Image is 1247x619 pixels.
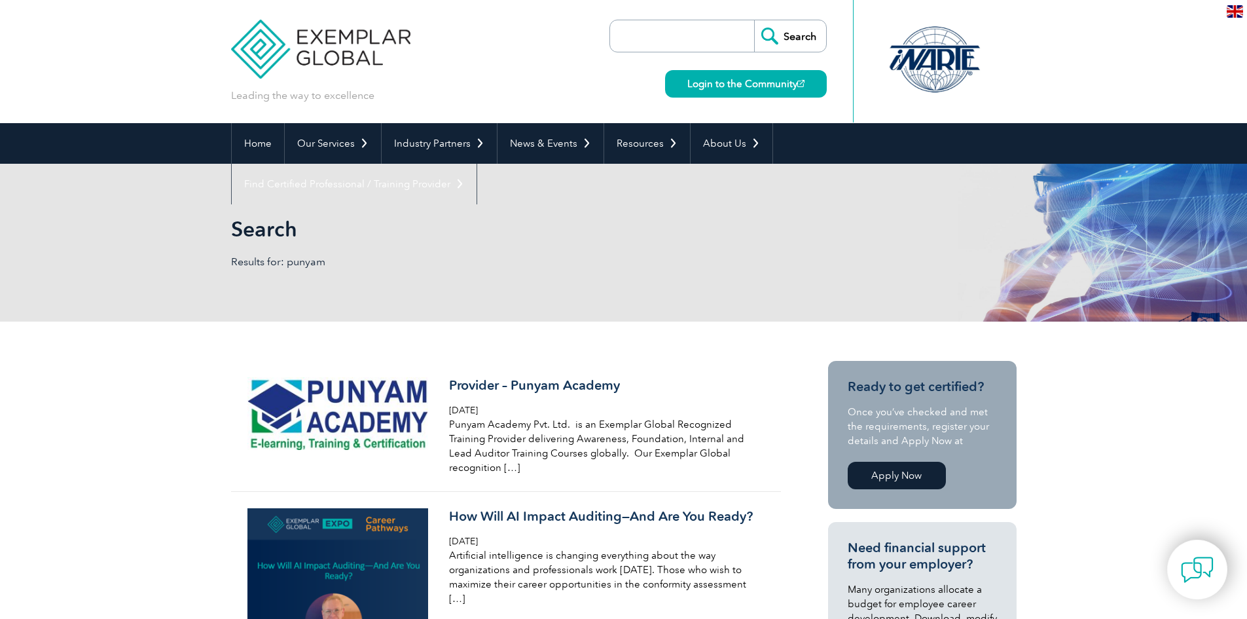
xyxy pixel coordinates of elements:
a: Industry Partners [382,123,497,164]
a: Provider – Punyam Academy [DATE] Punyam Academy Pvt. Ltd. is an Exemplar Global Recognized Traini... [231,361,781,492]
p: Results for: punyam [231,255,624,269]
h3: Provider – Punyam Academy [449,377,759,394]
p: Punyam Academy Pvt. Ltd. is an Exemplar Global Recognized Training Provider delivering Awareness,... [449,417,759,475]
a: Resources [604,123,690,164]
span: [DATE] [449,536,478,547]
h3: Need financial support from your employer? [848,540,997,572]
a: Login to the Community [665,70,827,98]
a: Home [232,123,284,164]
a: News & Events [497,123,604,164]
input: Search [754,20,826,52]
p: Leading the way to excellence [231,88,374,103]
h1: Search [231,216,734,242]
span: [DATE] [449,405,478,416]
img: contact-chat.png [1181,553,1214,586]
h3: Ready to get certified? [848,379,997,395]
h3: How Will AI Impact Auditing—And Are You Ready? [449,508,759,525]
img: open_square.png [797,80,804,87]
a: Apply Now [848,462,946,489]
img: PunyamAcademy.com_logo-300x120.jpg [247,377,429,450]
a: Our Services [285,123,381,164]
p: Once you’ve checked and met the requirements, register your details and Apply Now at [848,405,997,448]
a: Find Certified Professional / Training Provider [232,164,477,204]
p: Artificial intelligence is changing everything about the way organizations and professionals work... [449,548,759,606]
img: en [1227,5,1243,18]
a: About Us [691,123,772,164]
